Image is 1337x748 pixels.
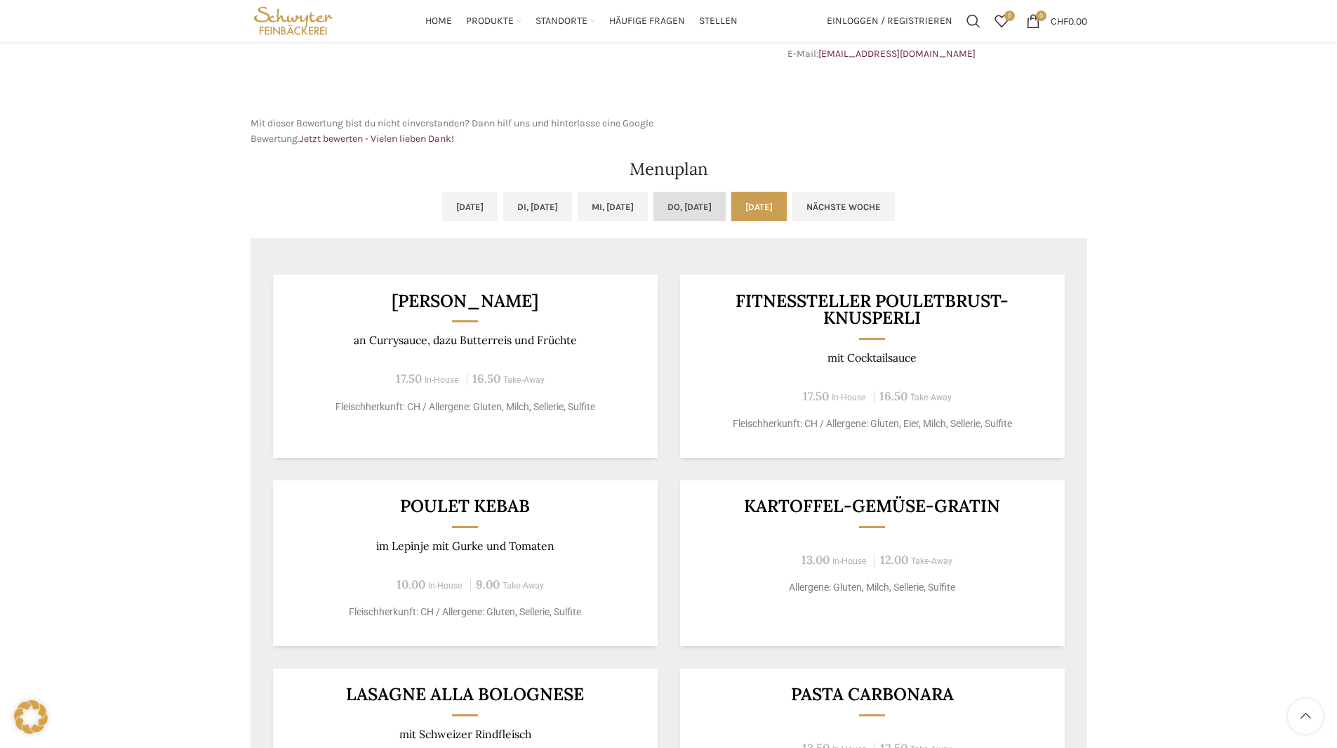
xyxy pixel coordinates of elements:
span: Home [425,15,452,28]
p: Mit dieser Bewertung bist du nicht einverstanden? Dann hilf uns und hinterlasse eine Google Bewer... [251,116,662,147]
bdi: 0.00 [1051,15,1087,27]
span: Take-Away [911,556,952,566]
p: Fleischherkunft: CH / Allergene: Gluten, Milch, Sellerie, Sulfite [290,400,640,414]
a: Stellen [699,7,738,35]
div: Main navigation [343,7,819,35]
span: CHF [1051,15,1068,27]
h3: Fitnessteller Pouletbrust-Knusperli [697,292,1047,327]
a: Einloggen / Registrieren [820,7,959,35]
span: In-House [425,375,459,385]
a: Do, [DATE] [653,192,726,221]
span: 17.50 [396,371,422,386]
span: 12.00 [880,552,908,567]
span: 9.00 [476,577,500,592]
a: Site logo [251,14,337,26]
a: Standorte [536,7,595,35]
span: 17.50 [803,388,829,404]
h3: Kartoffel-Gemüse-Gratin [697,497,1047,515]
h3: Pasta Carbonara [697,685,1047,703]
span: Take-Away [503,375,545,385]
span: Take-Away [503,581,544,591]
a: Nächste Woche [792,192,895,221]
span: Standorte [536,15,587,28]
span: 10.00 [397,577,425,592]
a: [DATE] [442,192,498,221]
span: 13.00 [801,552,830,567]
h2: Menuplan [251,161,1087,178]
div: Meine Wunschliste [987,7,1016,35]
a: Di, [DATE] [503,192,572,221]
a: [DATE] [731,192,787,221]
span: Häufige Fragen [609,15,685,28]
span: In-House [428,581,463,591]
a: [EMAIL_ADDRESS][DOMAIN_NAME] [818,48,976,60]
h3: Lasagne alla Bolognese [290,685,640,703]
a: Mi, [DATE] [578,192,648,221]
span: 16.50 [472,371,500,386]
span: 0 [1036,11,1046,21]
p: an Currysauce, dazu Butterreis und Früchte [290,334,640,347]
p: Telefon: E-Mail: [676,30,1087,62]
p: mit Schweizer Rindfleisch [290,728,640,741]
span: 0 [1004,11,1015,21]
span: 16.50 [879,388,907,404]
span: In-House [832,393,866,402]
p: Fleischherkunft: CH / Allergene: Gluten, Eier, Milch, Sellerie, Sulfite [697,416,1047,431]
span: Stellen [699,15,738,28]
p: mit Cocktailsauce [697,351,1047,365]
a: Produkte [466,7,521,35]
a: Suchen [959,7,987,35]
p: Fleischherkunft: CH / Allergene: Gluten, Sellerie, Sulfite [290,605,640,619]
a: Häufige Fragen [609,7,685,35]
a: 0 CHF0.00 [1019,7,1094,35]
h3: Poulet Kebab [290,497,640,515]
span: In-House [832,556,867,566]
span: Einloggen / Registrieren [827,16,952,26]
a: Scroll to top button [1288,699,1323,734]
a: Jetzt bewerten - Vielen lieben Dank! [300,133,454,145]
span: Take-Away [910,393,952,402]
h3: [PERSON_NAME] [290,292,640,310]
span: Produkte [466,15,514,28]
a: Home [425,7,452,35]
p: im Lepinje mit Gurke und Tomaten [290,539,640,553]
p: Allergene: Gluten, Milch, Sellerie, Sulfite [697,580,1047,595]
a: 0 [987,7,1016,35]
